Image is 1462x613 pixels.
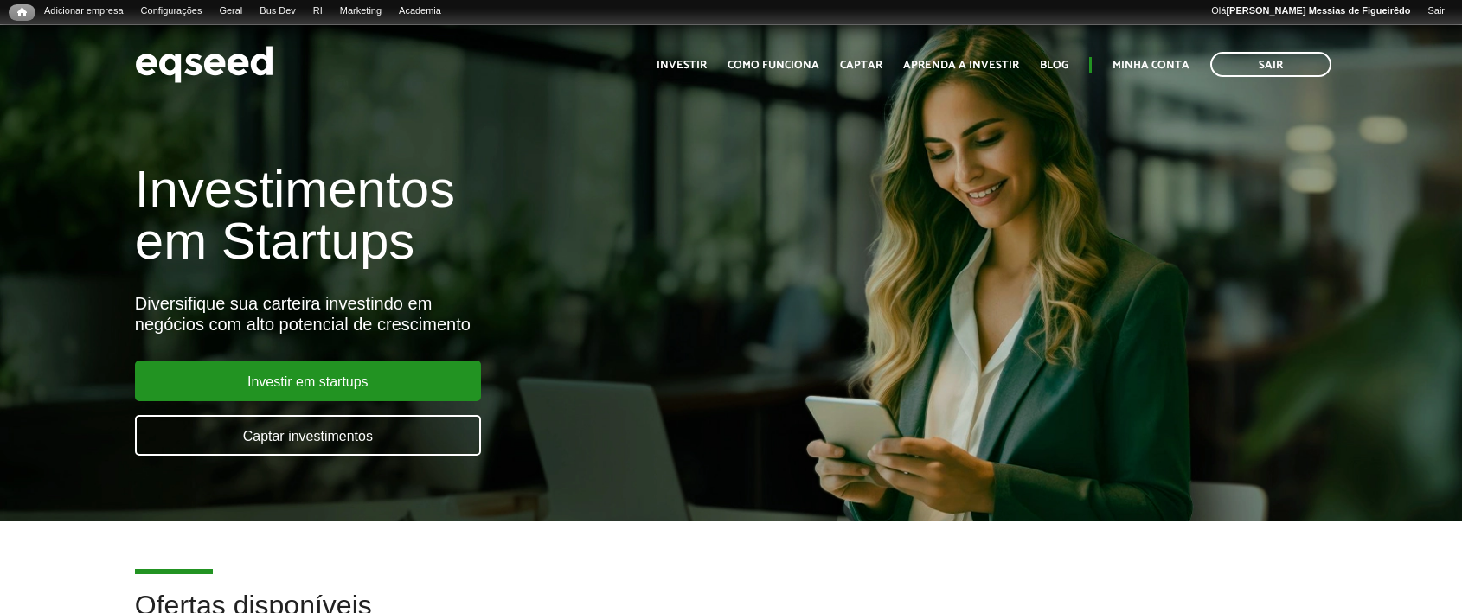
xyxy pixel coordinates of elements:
[35,4,132,18] a: Adicionar empresa
[135,293,840,335] div: Diversifique sua carteira investindo em negócios com alto potencial de crescimento
[251,4,305,18] a: Bus Dev
[9,4,35,21] a: Início
[17,6,27,18] span: Início
[135,361,481,401] a: Investir em startups
[132,4,211,18] a: Configurações
[1210,52,1331,77] a: Sair
[728,60,819,71] a: Como funciona
[840,60,882,71] a: Captar
[135,163,840,267] h1: Investimentos em Startups
[390,4,450,18] a: Academia
[903,60,1019,71] a: Aprenda a investir
[1226,5,1410,16] strong: [PERSON_NAME] Messias de Figueirêdo
[135,415,481,456] a: Captar investimentos
[1419,4,1453,18] a: Sair
[331,4,390,18] a: Marketing
[657,60,707,71] a: Investir
[305,4,331,18] a: RI
[1202,4,1419,18] a: Olá[PERSON_NAME] Messias de Figueirêdo
[1040,60,1068,71] a: Blog
[210,4,251,18] a: Geral
[1113,60,1189,71] a: Minha conta
[135,42,273,87] img: EqSeed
